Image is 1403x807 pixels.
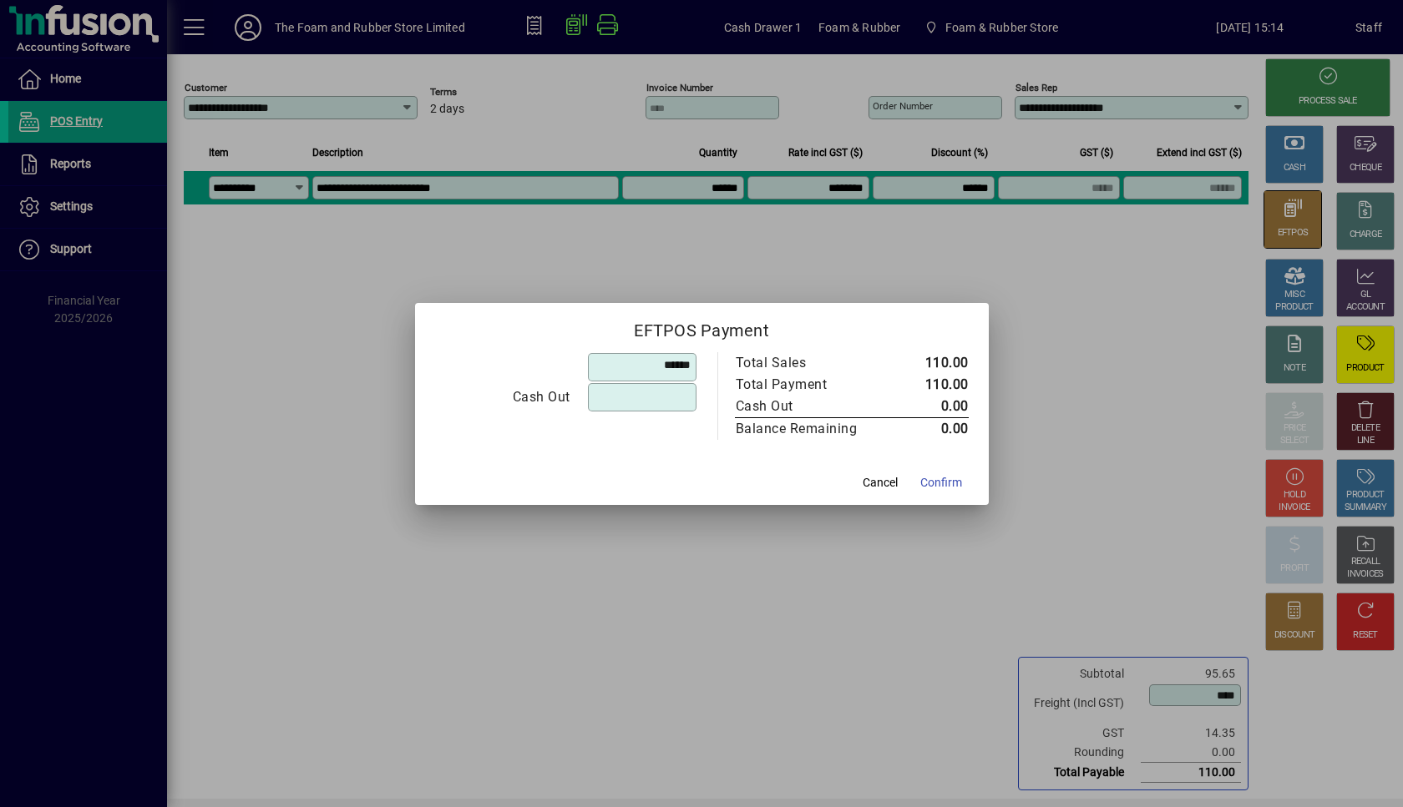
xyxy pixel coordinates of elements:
span: Cancel [863,474,898,492]
td: Total Sales [735,352,893,374]
button: Confirm [914,468,969,498]
div: Cash Out [736,396,876,416]
h2: EFTPOS Payment [415,303,989,351]
td: 110.00 [893,374,969,396]
div: Cash Out [436,387,570,407]
td: 110.00 [893,352,969,374]
div: Balance Remaining [736,419,876,439]
span: Confirm [920,474,962,492]
td: 0.00 [893,396,969,418]
td: Total Payment [735,374,893,396]
td: 0.00 [893,417,969,440]
button: Cancel [853,468,907,498]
